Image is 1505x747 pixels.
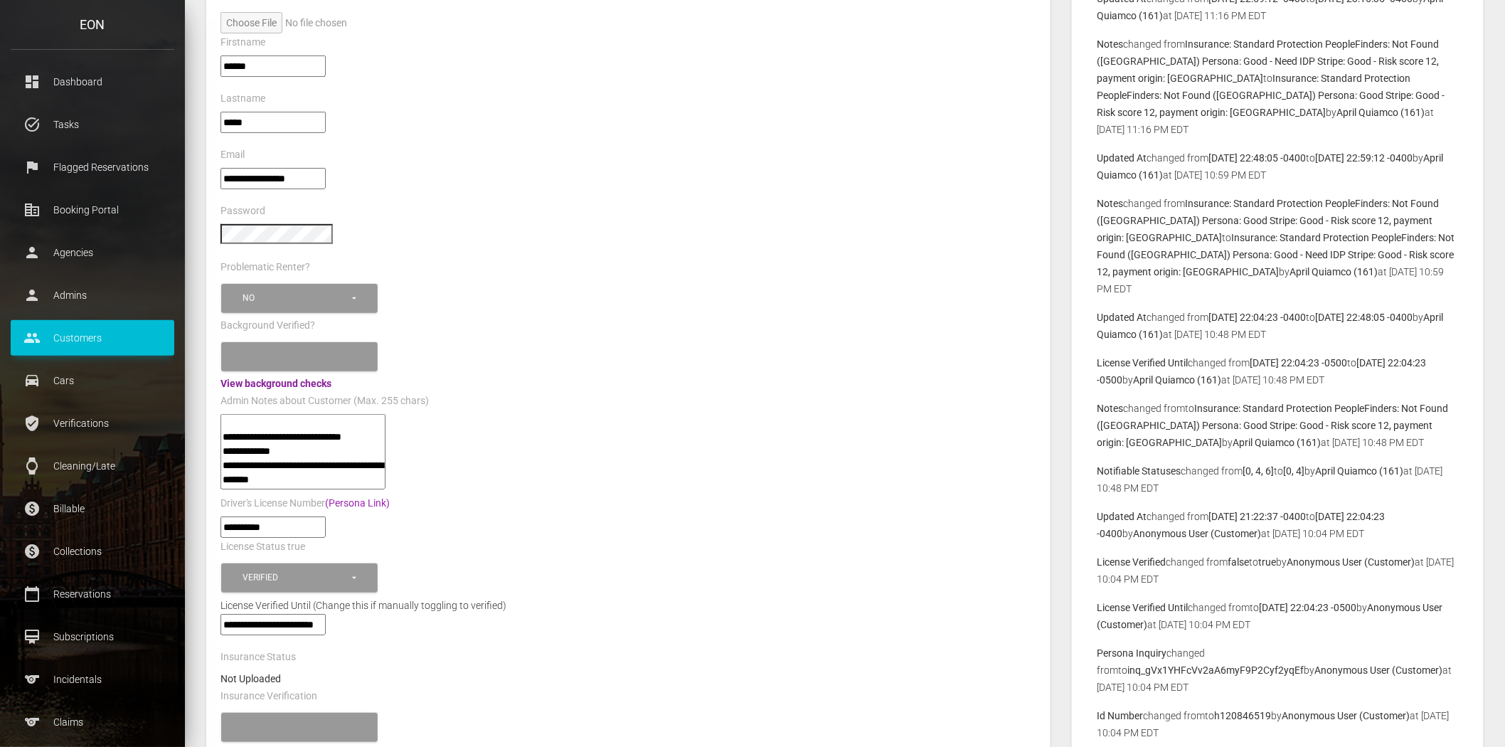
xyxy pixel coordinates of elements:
label: Email [220,148,245,162]
b: April Quiamco (161) [1233,437,1321,448]
label: License Status true [220,540,305,554]
div: Please select [243,721,350,733]
b: April Quiamco (161) [1289,266,1378,277]
p: changed from to by at [DATE] 10:48 PM EDT [1097,400,1459,451]
p: changed from to by at [DATE] 10:04 PM EDT [1097,645,1459,696]
b: Insurance: Standard Protection PeopleFinders: Not Found ([GEOGRAPHIC_DATA]) Persona: Good Stripe:... [1097,403,1448,448]
button: Please select [221,713,378,742]
label: Admin Notes about Customer (Max. 255 chars) [220,394,429,408]
b: April Quiamco (161) [1133,374,1221,386]
a: person Admins [11,277,174,313]
b: Insurance: Standard Protection PeopleFinders: Not Found ([GEOGRAPHIC_DATA]) Persona: Good - Need ... [1097,38,1439,84]
b: [0, 4, 6] [1243,465,1274,477]
div: Please select [243,351,350,363]
b: Anonymous User (Customer) [1133,528,1261,539]
label: Insurance Status [220,650,296,664]
p: Cleaning/Late [21,455,164,477]
p: changed from to by at [DATE] 10:48 PM EDT [1097,354,1459,388]
a: card_membership Subscriptions [11,619,174,655]
p: changed from to by at [DATE] 11:16 PM EDT [1097,36,1459,138]
b: Anonymous User (Customer) [1282,710,1410,721]
b: Id Number [1097,710,1143,721]
a: flag Flagged Reservations [11,149,174,185]
a: person Agencies [11,235,174,270]
b: Updated At [1097,511,1147,522]
p: Dashboard [21,71,164,92]
b: [DATE] 22:04:23 -0500 [1250,357,1347,369]
label: Insurance Verification [220,689,317,704]
button: Please select [221,342,378,371]
p: Tasks [21,114,164,135]
p: Collections [21,541,164,562]
a: drive_eta Cars [11,363,174,398]
b: Insurance: Standard Protection PeopleFinders: Not Found ([GEOGRAPHIC_DATA]) Persona: Good - Need ... [1097,232,1455,277]
a: sports Claims [11,704,174,740]
b: h120846519 [1214,710,1271,721]
a: watch Cleaning/Late [11,448,174,484]
b: true [1258,556,1276,568]
button: Verified [221,563,378,593]
a: corporate_fare Booking Portal [11,192,174,228]
b: [DATE] 22:48:05 -0400 [1315,312,1413,323]
b: April Quiamco (161) [1336,107,1425,118]
b: Insurance: Standard Protection PeopleFinders: Not Found ([GEOGRAPHIC_DATA]) Persona: Good Stripe:... [1097,198,1439,243]
div: Verified [243,572,350,584]
p: Subscriptions [21,626,164,647]
b: Notifiable Statuses [1097,465,1181,477]
label: Problematic Renter? [220,260,310,275]
p: Billable [21,498,164,519]
p: changed from to by at [DATE] 10:48 PM EDT [1097,309,1459,343]
p: changed from to by at [DATE] 10:48 PM EDT [1097,462,1459,497]
p: Verifications [21,413,164,434]
p: Reservations [21,583,164,605]
div: License Verified Until (Change this if manually toggling to verified) [210,597,1047,614]
b: [DATE] 21:22:37 -0400 [1208,511,1306,522]
b: Notes [1097,198,1123,209]
b: [DATE] 22:04:23 -0500 [1259,602,1356,613]
strong: Not Uploaded [220,673,281,684]
b: Persona Inquiry [1097,647,1166,659]
p: Cars [21,370,164,391]
p: changed from to by at [DATE] 10:04 PM EDT [1097,553,1459,588]
b: [DATE] 22:48:05 -0400 [1208,152,1306,164]
b: false [1228,556,1249,568]
a: people Customers [11,320,174,356]
p: changed from to by at [DATE] 10:59 PM EDT [1097,195,1459,297]
b: [0, 4] [1283,465,1304,477]
a: (Persona Link) [325,497,390,509]
a: paid Collections [11,534,174,569]
a: paid Billable [11,491,174,526]
b: Notes [1097,38,1123,50]
b: April Quiamco (161) [1315,465,1403,477]
a: task_alt Tasks [11,107,174,142]
b: Anonymous User (Customer) [1287,556,1415,568]
b: License Verified Until [1097,602,1188,613]
a: sports Incidentals [11,662,174,697]
label: Background Verified? [220,319,315,333]
a: View background checks [220,378,331,389]
p: Agencies [21,242,164,263]
b: [DATE] 22:04:23 -0400 [1208,312,1306,323]
a: verified_user Verifications [11,406,174,441]
div: No [243,292,350,304]
label: Firstname [220,36,265,50]
label: Driver's License Number [220,497,390,511]
a: dashboard Dashboard [11,64,174,100]
p: Booking Portal [21,199,164,221]
p: changed from to by at [DATE] 10:04 PM EDT [1097,599,1459,633]
a: calendar_today Reservations [11,576,174,612]
b: Updated At [1097,152,1147,164]
label: Lastname [220,92,265,106]
p: Customers [21,327,164,349]
p: changed from to by at [DATE] 10:59 PM EDT [1097,149,1459,184]
p: changed from to by at [DATE] 10:04 PM EDT [1097,707,1459,741]
p: Flagged Reservations [21,157,164,178]
b: [DATE] 22:59:12 -0400 [1315,152,1413,164]
p: Incidentals [21,669,164,690]
label: Password [220,204,265,218]
b: Updated At [1097,312,1147,323]
b: Anonymous User (Customer) [1314,664,1442,676]
p: changed from to by at [DATE] 10:04 PM EDT [1097,508,1459,542]
b: License Verified Until [1097,357,1188,369]
b: License Verified [1097,556,1166,568]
